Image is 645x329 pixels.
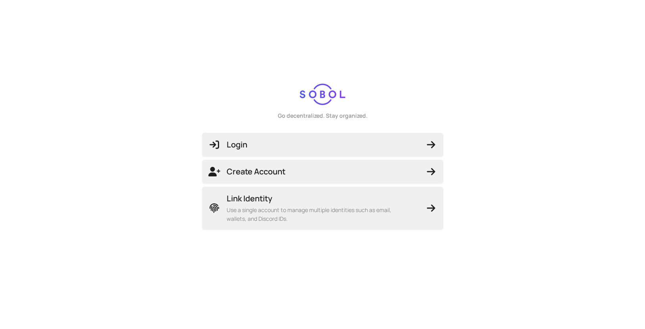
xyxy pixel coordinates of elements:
span: Login [208,139,437,150]
span: Use a single account to manage multiple identities such as email, wallets, and Discord IDs. [227,206,409,223]
button: Login [202,133,443,157]
span: Create Account [208,166,437,177]
span: Link Identity [227,193,409,204]
button: Link IdentityUse a single account to manage multiple identities such as email, wallets, and Disco... [202,187,443,230]
button: Create Account [202,160,443,184]
img: logo [300,84,345,105]
div: Go decentralized. Stay organized. [278,111,368,120]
